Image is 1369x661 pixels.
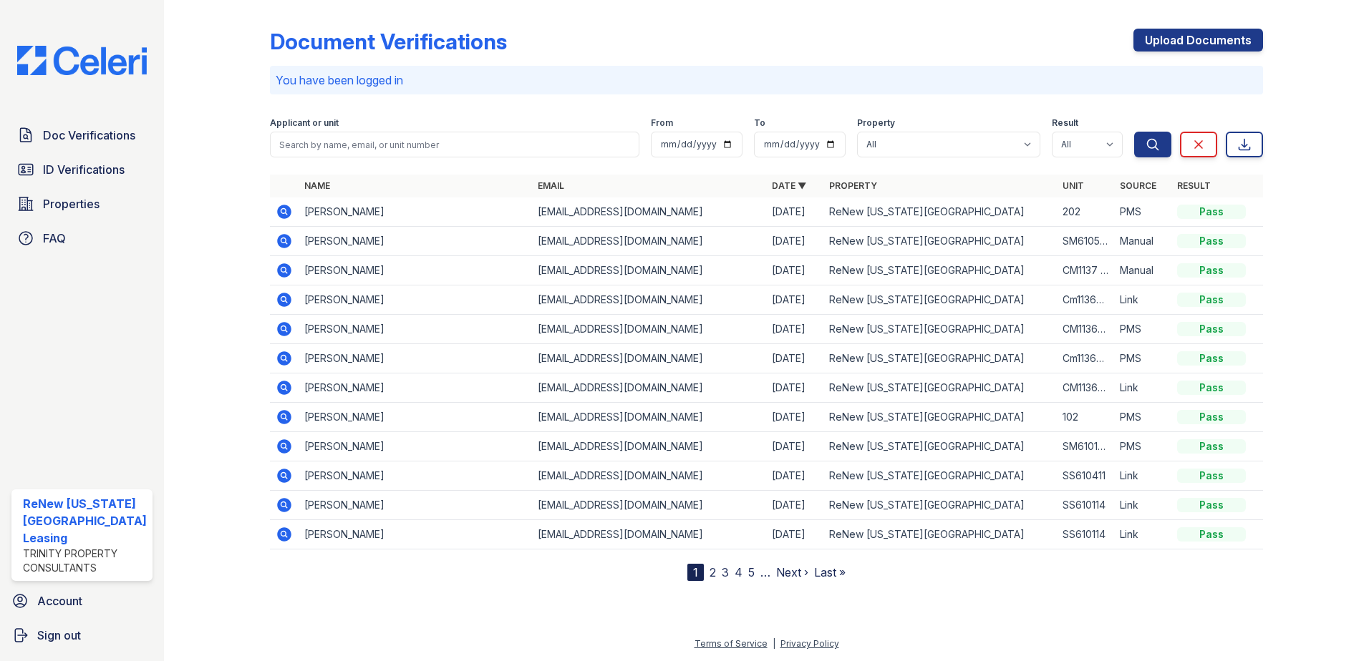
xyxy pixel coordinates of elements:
[823,432,1058,461] td: ReNew [US_STATE][GEOGRAPHIC_DATA]
[1057,344,1114,373] td: Cm1136204
[532,373,766,403] td: [EMAIL_ADDRESS][DOMAIN_NAME]
[1114,285,1171,315] td: Link
[1114,315,1171,344] td: PMS
[823,197,1058,227] td: ReNew [US_STATE][GEOGRAPHIC_DATA]
[299,373,533,403] td: [PERSON_NAME]
[776,565,808,579] a: Next ›
[823,256,1058,285] td: ReNew [US_STATE][GEOGRAPHIC_DATA]
[780,638,839,649] a: Privacy Policy
[766,227,823,256] td: [DATE]
[270,29,507,54] div: Document Verifications
[766,315,823,344] td: [DATE]
[43,127,135,144] span: Doc Verifications
[270,132,640,157] input: Search by name, email, or unit number
[11,155,153,184] a: ID Verifications
[11,224,153,253] a: FAQ
[766,520,823,549] td: [DATE]
[823,461,1058,491] td: ReNew [US_STATE][GEOGRAPHIC_DATA]
[1177,498,1246,512] div: Pass
[1114,461,1171,491] td: Link
[722,565,729,579] a: 3
[1114,344,1171,373] td: PMS
[299,403,533,432] td: [PERSON_NAME]
[304,180,330,191] a: Name
[857,117,895,129] label: Property
[1177,293,1246,307] div: Pass
[1133,29,1263,52] a: Upload Documents
[532,344,766,373] td: [EMAIL_ADDRESS][DOMAIN_NAME]
[823,520,1058,549] td: ReNew [US_STATE][GEOGRAPHIC_DATA]
[1177,205,1246,219] div: Pass
[299,315,533,344] td: [PERSON_NAME]
[276,72,1258,89] p: You have been logged in
[1063,180,1084,191] a: Unit
[1114,403,1171,432] td: PMS
[6,46,158,75] img: CE_Logo_Blue-a8612792a0a2168367f1c8372b55b34899dd931a85d93a1a3d3e32e68fde9ad4.png
[1057,227,1114,256] td: SM6105 203
[695,638,768,649] a: Terms of Service
[766,461,823,491] td: [DATE]
[687,564,704,581] div: 1
[532,256,766,285] td: [EMAIL_ADDRESS][DOMAIN_NAME]
[1177,527,1246,542] div: Pass
[814,565,846,579] a: Last »
[766,256,823,285] td: [DATE]
[1177,263,1246,278] div: Pass
[532,197,766,227] td: [EMAIL_ADDRESS][DOMAIN_NAME]
[651,117,673,129] label: From
[748,565,755,579] a: 5
[823,373,1058,403] td: ReNew [US_STATE][GEOGRAPHIC_DATA]
[773,638,775,649] div: |
[1114,227,1171,256] td: Manual
[1057,373,1114,403] td: CM1136204
[299,432,533,461] td: [PERSON_NAME]
[299,344,533,373] td: [PERSON_NAME]
[532,403,766,432] td: [EMAIL_ADDRESS][DOMAIN_NAME]
[1057,315,1114,344] td: CM1136204
[710,565,716,579] a: 2
[1177,469,1246,483] div: Pass
[766,373,823,403] td: [DATE]
[23,495,147,547] div: ReNew [US_STATE][GEOGRAPHIC_DATA] Leasing
[299,256,533,285] td: [PERSON_NAME]
[532,315,766,344] td: [EMAIL_ADDRESS][DOMAIN_NAME]
[760,564,770,581] span: …
[1120,180,1156,191] a: Source
[1114,373,1171,403] td: Link
[1177,410,1246,424] div: Pass
[823,491,1058,520] td: ReNew [US_STATE][GEOGRAPHIC_DATA]
[1177,351,1246,366] div: Pass
[532,491,766,520] td: [EMAIL_ADDRESS][DOMAIN_NAME]
[270,117,339,129] label: Applicant or unit
[1177,234,1246,248] div: Pass
[766,285,823,315] td: [DATE]
[1177,180,1211,191] a: Result
[532,285,766,315] td: [EMAIL_ADDRESS][DOMAIN_NAME]
[37,592,82,609] span: Account
[299,285,533,315] td: [PERSON_NAME]
[11,121,153,150] a: Doc Verifications
[772,180,806,191] a: Date ▼
[1177,439,1246,454] div: Pass
[1177,322,1246,336] div: Pass
[299,197,533,227] td: [PERSON_NAME]
[37,627,81,644] span: Sign out
[1057,461,1114,491] td: SS610411
[766,344,823,373] td: [DATE]
[1057,256,1114,285] td: CM1137 102
[735,565,742,579] a: 4
[299,491,533,520] td: [PERSON_NAME]
[1114,432,1171,461] td: PMS
[6,587,158,615] a: Account
[1114,520,1171,549] td: Link
[6,621,158,650] a: Sign out
[766,432,823,461] td: [DATE]
[829,180,877,191] a: Property
[538,180,564,191] a: Email
[766,403,823,432] td: [DATE]
[1114,256,1171,285] td: Manual
[766,197,823,227] td: [DATE]
[1114,491,1171,520] td: Link
[532,432,766,461] td: [EMAIL_ADDRESS][DOMAIN_NAME]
